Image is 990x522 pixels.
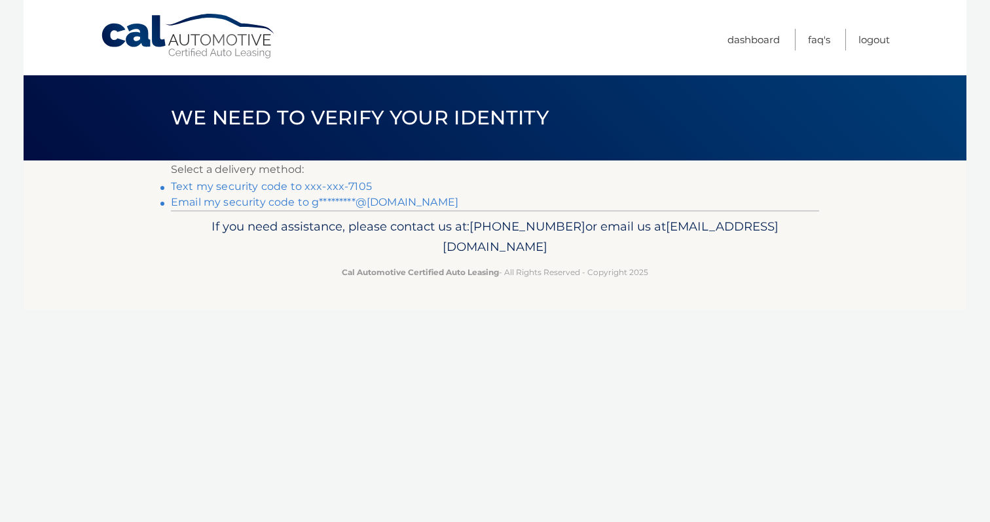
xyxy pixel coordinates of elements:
[100,13,277,60] a: Cal Automotive
[727,29,780,50] a: Dashboard
[171,196,458,208] a: Email my security code to g*********@[DOMAIN_NAME]
[171,105,549,130] span: We need to verify your identity
[469,219,585,234] span: [PHONE_NUMBER]
[171,160,819,179] p: Select a delivery method:
[808,29,830,50] a: FAQ's
[171,180,372,193] a: Text my security code to xxx-xxx-7105
[179,216,811,258] p: If you need assistance, please contact us at: or email us at
[342,267,499,277] strong: Cal Automotive Certified Auto Leasing
[858,29,890,50] a: Logout
[179,265,811,279] p: - All Rights Reserved - Copyright 2025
